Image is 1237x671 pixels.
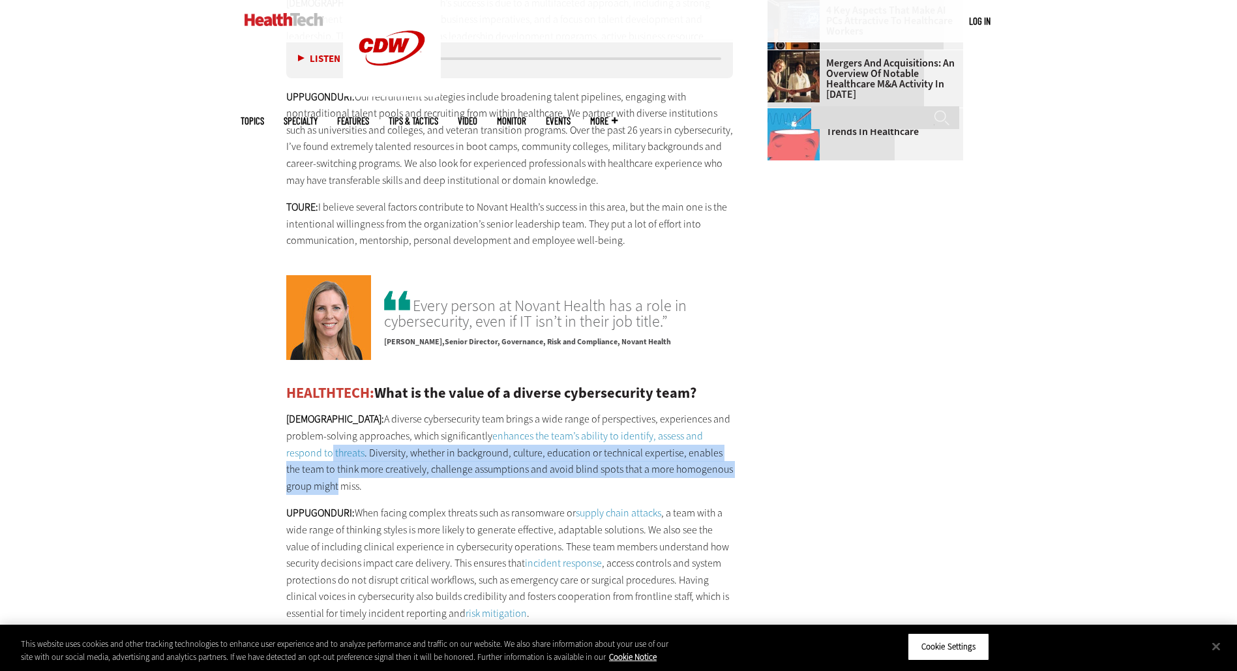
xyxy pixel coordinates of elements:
a: Log in [969,15,991,27]
a: Events [546,116,571,126]
span: Topics [241,116,264,126]
img: Home [245,13,323,26]
a: An Overview of 2025 AI Trends in Healthcare [768,116,955,137]
span: Every person at Novant Health has a role in cybersecurity, even if IT isn’t in their job title.” [384,288,733,329]
p: When facing complex threats such as ransomware or , a team with a wide range of thinking styles i... [286,505,734,621]
strong: [DEMOGRAPHIC_DATA]: [286,412,384,426]
p: A diverse cybersecurity team brings a wide range of perspectives, experiences and problem-solving... [286,411,734,494]
span: HEALTHTECH: [286,383,374,402]
a: enhances the team’s ability to identify, assess and respond to threats [286,429,703,460]
a: Video [458,116,477,126]
button: Cookie Settings [908,633,989,661]
p: I believe several factors contribute to Novant Health’s success in this area, but the main one is... [286,199,734,249]
button: Close [1202,632,1230,661]
a: incident response [525,556,602,570]
a: CDW [343,86,441,100]
div: User menu [969,14,991,28]
strong: UPPUGONDURI: [286,506,355,520]
a: Features [337,116,369,126]
img: illustration of computer chip being put inside head with waves [768,108,820,160]
h2: What is the value of a diverse cybersecurity team? [286,386,734,400]
span: Specialty [284,116,318,126]
a: supply chain attacks [576,506,661,520]
strong: TOURE: [286,200,318,214]
div: This website uses cookies and other tracking technologies to enhance user experience and to analy... [21,638,680,663]
img: Christy Kusick [286,275,371,360]
a: Tips & Tactics [389,116,438,126]
a: More information about your privacy [609,651,657,663]
p: Senior Director, Governance, Risk and Compliance, Novant Health [384,329,733,348]
span: More [590,116,618,126]
a: MonITor [497,116,526,126]
span: [PERSON_NAME] [384,336,445,347]
a: risk mitigation [466,606,527,620]
a: illustration of computer chip being put inside head with waves [768,108,826,119]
